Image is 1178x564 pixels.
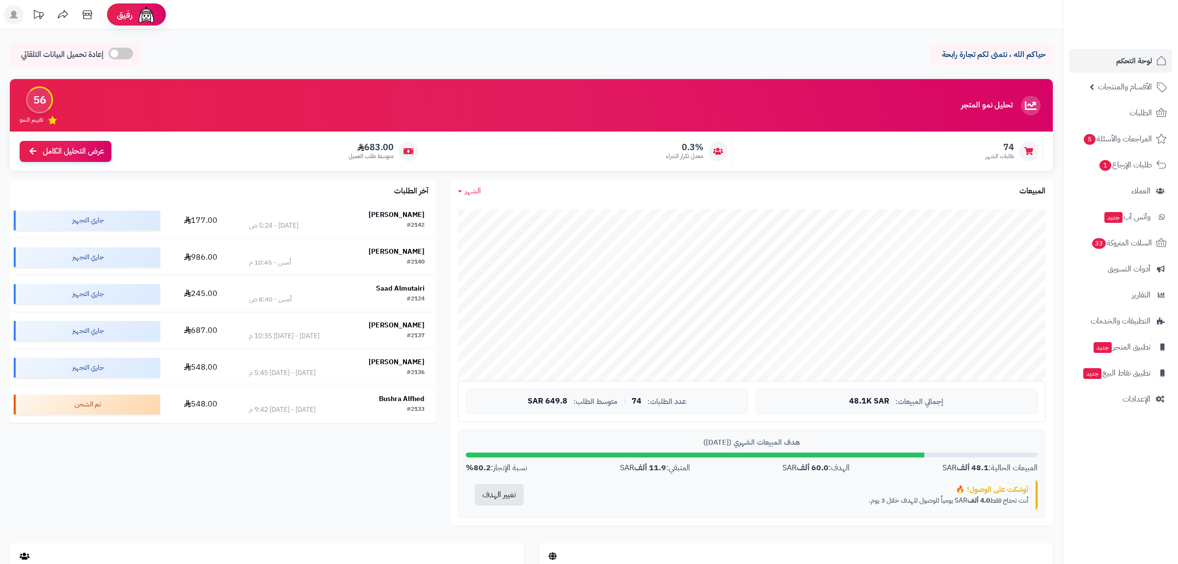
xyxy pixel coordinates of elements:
span: الإعدادات [1123,392,1151,406]
h3: آخر الطلبات [394,187,428,196]
span: جديد [1083,368,1101,379]
span: أدوات التسويق [1108,262,1151,276]
span: لوحة التحكم [1116,54,1152,68]
span: الطلبات [1129,106,1152,120]
img: ai-face.png [136,5,156,25]
td: 177.00 [164,202,238,239]
p: حياكم الله ، نتمنى لكم تجارة رابحة [937,49,1045,60]
div: الهدف: SAR [782,462,850,474]
span: متوسط الطلب: [573,398,617,406]
span: إجمالي المبيعات: [895,398,943,406]
div: #2133 [407,405,425,415]
div: هدف المبيعات الشهري ([DATE]) [466,437,1038,448]
span: وآتس آب [1103,210,1151,224]
a: طلبات الإرجاع1 [1069,153,1172,177]
span: الأقسام والمنتجات [1098,80,1152,94]
span: المراجعات والأسئلة [1083,132,1152,146]
div: #2142 [407,221,425,231]
strong: [PERSON_NAME] [369,210,425,220]
a: الشهر [458,186,481,197]
a: التقارير [1069,283,1172,307]
span: السلات المتروكة [1091,236,1152,250]
strong: Bushra Alfhed [379,394,425,404]
a: تطبيق المتجرجديد [1069,335,1172,359]
span: تطبيق نقاط البيع [1082,366,1151,380]
div: أمس - 10:45 م [249,258,291,268]
div: المتبقي: SAR [620,462,690,474]
a: تطبيق نقاط البيعجديد [1069,361,1172,385]
span: 0.3% [666,142,703,153]
div: [DATE] - 5:24 ص [249,221,298,231]
strong: [PERSON_NAME] [369,320,425,330]
a: العملاء [1069,179,1172,203]
span: جديد [1104,212,1123,223]
span: طلبات الشهر [986,152,1014,161]
span: 649.8 SAR [528,397,567,406]
div: المبيعات الحالية: SAR [942,462,1038,474]
div: جاري التجهيز [14,321,160,341]
button: تغيير الهدف [475,484,524,506]
h3: تحليل نمو المتجر [961,101,1013,110]
div: تم الشحن [14,395,160,414]
div: نسبة الإنجاز: [466,462,527,474]
div: #2137 [407,331,425,341]
strong: Saad Almutairi [376,283,425,294]
strong: [PERSON_NAME] [369,246,425,257]
td: 548.00 [164,386,238,423]
span: 1 [1099,160,1111,171]
strong: 80.2% [466,462,491,474]
span: طلبات الإرجاع [1098,158,1152,172]
strong: [PERSON_NAME] [369,357,425,367]
span: 48.1K SAR [849,397,889,406]
td: 687.00 [164,313,238,349]
span: التطبيقات والخدمات [1091,314,1151,328]
a: التطبيقات والخدمات [1069,309,1172,333]
div: #2124 [407,295,425,304]
div: #2140 [407,258,425,268]
strong: 11.9 ألف [634,462,666,474]
div: جاري التجهيز [14,284,160,304]
span: عدد الطلبات: [647,398,686,406]
a: السلات المتروكة33 [1069,231,1172,255]
span: متوسط طلب العميل [348,152,394,161]
div: جاري التجهيز [14,358,160,377]
span: 683.00 [348,142,394,153]
span: العملاء [1131,184,1151,198]
a: لوحة التحكم [1069,49,1172,73]
span: تقييم النمو [20,116,43,124]
span: 33 [1092,238,1106,249]
a: أدوات التسويق [1069,257,1172,281]
div: #2136 [407,368,425,378]
strong: 4.0 ألف [967,495,990,506]
a: الإعدادات [1069,387,1172,411]
a: المراجعات والأسئلة5 [1069,127,1172,151]
strong: 60.0 ألف [797,462,829,474]
span: التقارير [1132,288,1151,302]
a: عرض التحليل الكامل [20,141,111,162]
td: 548.00 [164,349,238,386]
span: | [623,398,626,405]
span: إعادة تحميل البيانات التلقائي [21,49,104,60]
span: رفيق [117,9,133,21]
h3: المبيعات [1019,187,1045,196]
div: [DATE] - [DATE] 10:35 م [249,331,320,341]
span: معدل تكرار الشراء [666,152,703,161]
div: جاري التجهيز [14,247,160,267]
div: [DATE] - [DATE] 5:45 م [249,368,316,378]
td: 986.00 [164,239,238,275]
a: الطلبات [1069,101,1172,125]
td: 245.00 [164,276,238,312]
span: عرض التحليل الكامل [43,146,104,157]
span: 5 [1084,134,1096,145]
p: أنت تحتاج فقط SAR يومياً للوصول للهدف خلال 3 يوم. [540,496,1028,506]
a: وآتس آبجديد [1069,205,1172,229]
span: 74 [632,397,642,406]
div: أوشكت على الوصول! 🔥 [540,484,1028,495]
div: أمس - 8:40 ص [249,295,292,304]
div: جاري التجهيز [14,211,160,230]
span: الشهر [465,185,481,197]
strong: 48.1 ألف [957,462,989,474]
span: جديد [1094,342,1112,353]
div: [DATE] - [DATE] 9:42 م [249,405,316,415]
span: تطبيق المتجر [1093,340,1151,354]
